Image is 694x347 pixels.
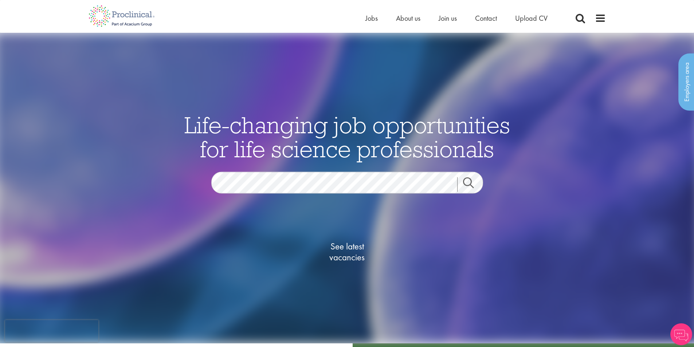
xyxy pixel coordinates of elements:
[184,110,510,163] span: Life-changing job opportunities for life science professionals
[311,241,384,263] span: See latest vacancies
[475,13,497,23] a: Contact
[515,13,548,23] a: Upload CV
[670,323,692,345] img: Chatbot
[5,320,98,342] iframe: reCAPTCHA
[365,13,378,23] a: Jobs
[396,13,420,23] a: About us
[311,212,384,292] a: See latestvacancies
[439,13,457,23] a: Join us
[457,177,489,192] a: Job search submit button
